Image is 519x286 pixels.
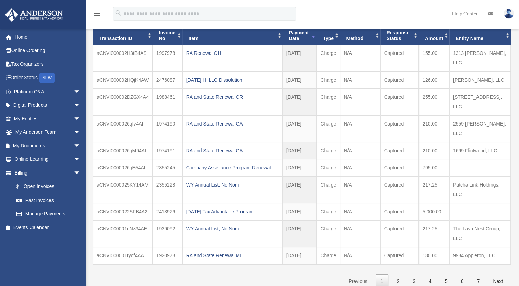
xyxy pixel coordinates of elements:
[449,115,511,142] td: 2559 [PERSON_NAME], LLC
[93,10,101,18] i: menu
[39,73,55,83] div: NEW
[340,71,380,88] td: N/A
[419,220,449,247] td: 217.25
[5,57,91,71] a: Tax Organizers
[449,26,511,45] th: Entity Name: activate to sort column ascending
[283,247,317,264] td: [DATE]
[283,115,317,142] td: [DATE]
[380,45,419,71] td: Captured
[5,221,91,234] a: Events Calendar
[186,180,279,190] div: WY Annual List, No Nom
[317,247,340,264] td: Charge
[449,45,511,71] td: 1313 [PERSON_NAME], LLC
[380,247,419,264] td: Captured
[93,203,153,220] td: aCNVI0000022SFB4A2
[419,45,449,71] td: 155.00
[93,88,153,115] td: aCNVI000002DZGX4A4
[153,26,182,45] th: Invoice No: activate to sort column ascending
[153,176,182,203] td: 2355228
[186,251,279,260] div: RA and State Renewal MI
[419,176,449,203] td: 217.25
[340,176,380,203] td: N/A
[93,71,153,88] td: aCNVI000002HQjK4AW
[93,142,153,159] td: aCNVI0000026qM94AI
[317,88,340,115] td: Charge
[419,115,449,142] td: 210.00
[317,203,340,220] td: Charge
[317,26,340,45] th: Type: activate to sort column ascending
[449,142,511,159] td: 1699 Flintwood, LLC
[380,220,419,247] td: Captured
[74,153,87,167] span: arrow_drop_down
[186,163,279,172] div: Company Assistance Program Renewal
[283,26,317,45] th: Payment Date: activate to sort column ascending
[153,159,182,176] td: 2355245
[340,203,380,220] td: N/A
[153,142,182,159] td: 1974191
[449,220,511,247] td: The Lava Nest Group, LLC
[153,71,182,88] td: 2476087
[74,85,87,99] span: arrow_drop_down
[5,166,91,180] a: Billingarrow_drop_down
[317,176,340,203] td: Charge
[153,247,182,264] td: 1920973
[340,88,380,115] td: N/A
[380,115,419,142] td: Captured
[340,115,380,142] td: N/A
[317,159,340,176] td: Charge
[186,48,279,58] div: RA Renewal OH
[419,26,449,45] th: Amount: activate to sort column ascending
[449,247,511,264] td: 9934 Appleton, LLC
[93,115,153,142] td: aCNVI0000026qIv4AI
[449,176,511,203] td: Patcha Link Holdings, LLC
[283,159,317,176] td: [DATE]
[93,159,153,176] td: aCNVI0000026qE54AI
[5,153,91,166] a: Online Learningarrow_drop_down
[380,71,419,88] td: Captured
[419,142,449,159] td: 210.00
[419,159,449,176] td: 795.00
[380,159,419,176] td: Captured
[186,146,279,155] div: RA and State Renewal GA
[449,71,511,88] td: [PERSON_NAME], LLC
[93,176,153,203] td: aCNVI0000025KY14AM
[283,142,317,159] td: [DATE]
[115,9,122,17] i: search
[74,112,87,126] span: arrow_drop_down
[283,71,317,88] td: [DATE]
[419,247,449,264] td: 180.00
[317,220,340,247] td: Charge
[182,26,283,45] th: Item: activate to sort column ascending
[317,71,340,88] td: Charge
[419,88,449,115] td: 255.00
[74,126,87,140] span: arrow_drop_down
[317,115,340,142] td: Charge
[380,203,419,220] td: Captured
[317,142,340,159] td: Charge
[449,88,511,115] td: [STREET_ADDRESS], LLC
[186,207,279,216] div: [DATE] Tax Advantage Program
[10,193,87,207] a: Past Invoices
[340,142,380,159] td: N/A
[419,203,449,220] td: 5,000.00
[283,220,317,247] td: [DATE]
[340,159,380,176] td: N/A
[186,75,279,85] div: [DATE] HI LLC Dissolution
[74,166,87,180] span: arrow_drop_down
[153,203,182,220] td: 2413926
[74,139,87,153] span: arrow_drop_down
[317,45,340,71] td: Charge
[186,92,279,102] div: RA and State Renewal OR
[153,88,182,115] td: 1988461
[153,45,182,71] td: 1997978
[283,45,317,71] td: [DATE]
[186,119,279,129] div: RA and State Renewal GA
[283,88,317,115] td: [DATE]
[5,139,91,153] a: My Documentsarrow_drop_down
[93,12,101,18] a: menu
[283,176,317,203] td: [DATE]
[93,45,153,71] td: aCNVI000002H3tB4AS
[5,126,91,139] a: My Anderson Teamarrow_drop_down
[93,247,153,264] td: aCNVI000001ryof4AA
[153,115,182,142] td: 1974190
